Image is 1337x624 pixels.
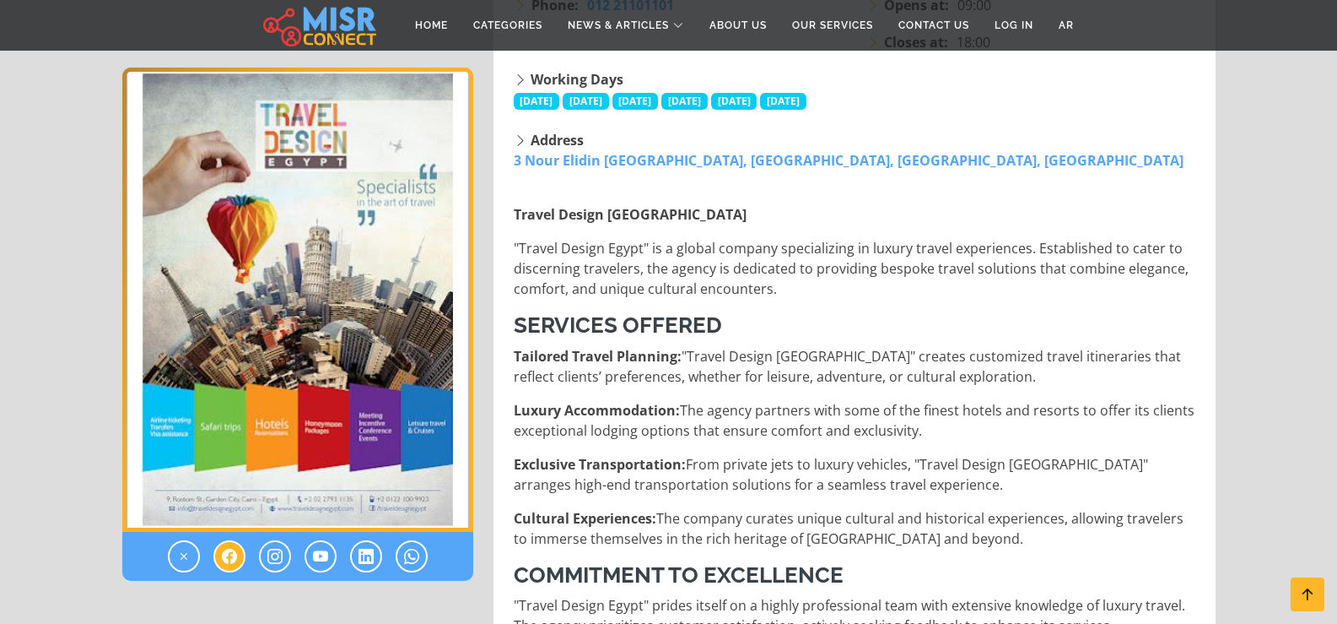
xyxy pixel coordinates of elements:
[514,347,682,366] strong: Tailored Travel Planning:
[514,454,1199,495] p: From private jets to luxury vehicles, "Travel Design [GEOGRAPHIC_DATA]" arranges high-end transpo...
[555,9,697,41] a: News & Articles
[514,562,1199,589] h3: Commitment to Excellence
[568,18,669,33] span: News & Articles
[514,401,680,420] strong: Luxury Accommodation:
[514,346,1199,387] p: "Travel Design [GEOGRAPHIC_DATA]" creates customized travel itineraries that reflect clients’ pre...
[514,93,560,110] span: [DATE]
[711,93,757,110] span: [DATE]
[982,9,1046,41] a: Log in
[461,9,555,41] a: Categories
[661,93,708,110] span: [DATE]
[514,508,1199,549] p: The company curates unique cultural and historical experiences, allowing travelers to immerse the...
[514,205,747,224] strong: Travel Design [GEOGRAPHIC_DATA]
[514,455,686,474] strong: Exclusive Transportation:
[531,70,623,89] strong: Working Days
[514,312,1199,339] h3: Services Offered
[514,400,1199,441] p: The agency partners with some of the finest hotels and resorts to offer its clients exceptional l...
[563,93,609,110] span: [DATE]
[122,68,473,532] img: Travel Design Egypt
[122,68,473,532] div: 1 / 1
[263,4,376,46] img: main.misr_connect
[886,9,982,41] a: Contact Us
[1046,9,1086,41] a: AR
[514,238,1199,299] p: "Travel Design Egypt" is a global company specializing in luxury travel experiences. Established ...
[514,151,1183,170] a: 3 Nour Elidin [GEOGRAPHIC_DATA], [GEOGRAPHIC_DATA], [GEOGRAPHIC_DATA], [GEOGRAPHIC_DATA]
[760,93,806,110] span: [DATE]
[531,131,584,149] strong: Address
[697,9,779,41] a: About Us
[514,509,656,528] strong: Cultural Experiences:
[402,9,461,41] a: Home
[779,9,886,41] a: Our Services
[612,93,659,110] span: [DATE]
